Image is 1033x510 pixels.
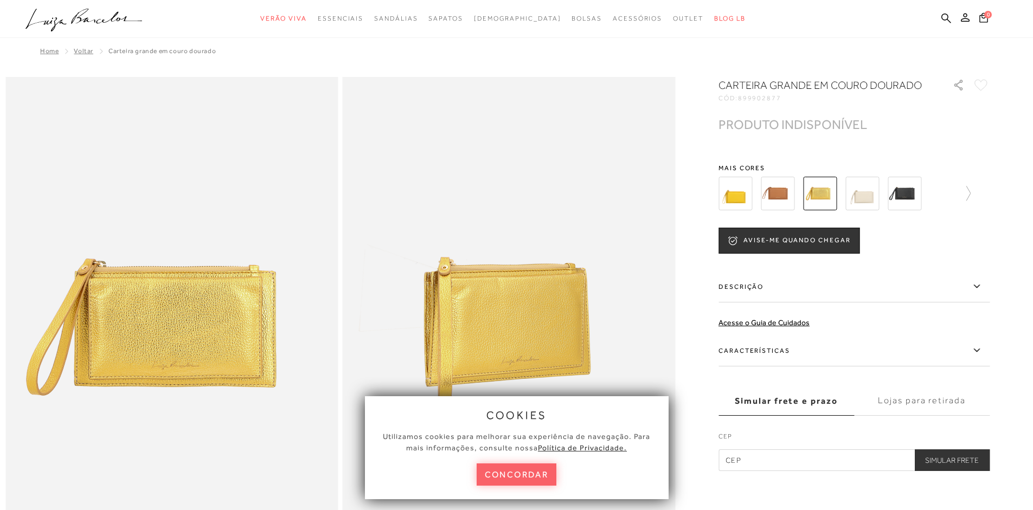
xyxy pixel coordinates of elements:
span: [DEMOGRAPHIC_DATA] [474,15,561,22]
label: Simular frete e prazo [718,386,854,416]
span: Mais cores [718,165,990,171]
a: noSubCategoriesText [374,9,418,29]
span: Acessórios [613,15,662,22]
span: Sapatos [428,15,463,22]
a: noSubCategoriesText [474,9,561,29]
a: noSubCategoriesText [318,9,363,29]
a: noSubCategoriesText [673,9,703,29]
span: BLOG LB [714,15,746,22]
a: Política de Privacidade. [538,443,627,452]
label: Lojas para retirada [854,386,990,416]
a: noSubCategoriesText [260,9,307,29]
div: CÓD: [718,95,935,101]
a: Home [40,47,59,55]
a: noSubCategoriesText [572,9,602,29]
span: Bolsas [572,15,602,22]
span: Verão Viva [260,15,307,22]
img: CARTEIRA GRANDE EM COURO AMARELO HONEY [718,177,752,210]
img: CARTEIRA GRANDE EM COURO PRETO [888,177,921,210]
div: PRODUTO INDISPONÍVEL [718,119,867,130]
img: CARTEIRA GRANDE EM COURO OFF WHITE [845,177,879,210]
span: Utilizamos cookies para melhorar sua experiência de navegação. Para mais informações, consulte nossa [383,432,650,452]
button: AVISE-ME QUANDO CHEGAR [718,228,859,254]
a: Acesse o Guia de Cuidados [718,318,810,327]
button: 0 [976,12,991,27]
img: CARTEIRA GRANDE EM COURO CARAMELO [761,177,794,210]
input: CEP [718,449,990,471]
span: 899902877 [738,94,781,102]
a: Voltar [74,47,93,55]
button: concordar [477,463,557,486]
span: Essenciais [318,15,363,22]
label: Características [718,335,990,366]
label: Descrição [718,271,990,302]
h1: CARTEIRA GRANDE EM COURO DOURADO [718,78,922,93]
span: Sandálias [374,15,418,22]
span: CARTEIRA GRANDE EM COURO DOURADO [108,47,216,55]
span: Outlet [673,15,703,22]
a: noSubCategoriesText [428,9,463,29]
img: CARTEIRA GRANDE EM COURO DOURADO [803,177,837,210]
span: cookies [486,409,547,421]
a: noSubCategoriesText [613,9,662,29]
a: BLOG LB [714,9,746,29]
button: Simular Frete [914,449,990,471]
span: 0 [984,11,992,18]
label: CEP [718,431,990,447]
